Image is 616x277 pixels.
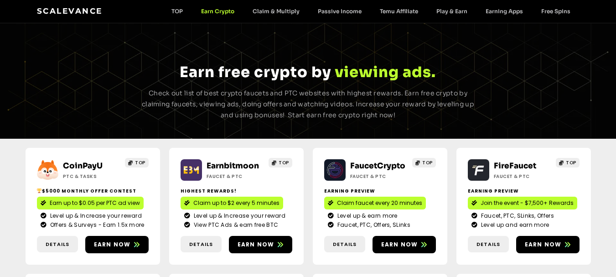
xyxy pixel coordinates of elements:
[94,240,131,249] span: Earn now
[324,188,436,194] h2: Earning Preview
[135,159,145,166] span: TOP
[373,236,436,253] a: Earn now
[371,8,427,15] a: Temu Affiliate
[494,161,536,171] a: FireFaucet
[181,236,222,253] a: Details
[207,173,264,180] h2: Faucet & PTC
[532,8,580,15] a: Free Spins
[476,240,500,248] span: Details
[476,8,532,15] a: Earning Apps
[125,158,149,167] a: TOP
[192,8,243,15] a: Earn Crypto
[192,212,285,220] span: Level up & Increase your reward
[243,8,309,15] a: Claim & Multiply
[181,197,283,209] a: Claim up to $2 every 5 minutes
[193,199,280,207] span: Claim up to $2 every 5 minutes
[468,197,577,209] a: Join the event - $7,500+ Rewards
[468,236,509,253] a: Details
[479,212,554,220] span: Faucet, PTC, SLinks, Offers
[37,188,149,194] h2: $5000 Monthly Offer contest
[468,188,580,194] h2: Earning Preview
[50,199,140,207] span: Earn up to $0.05 per PTC ad view
[46,240,69,248] span: Details
[335,212,398,220] span: Level up & earn more
[181,188,292,194] h2: Highest Rewards!
[333,240,357,248] span: Details
[269,158,292,167] a: TOP
[350,161,405,171] a: FaucetCrypto
[162,8,192,15] a: TOP
[566,159,576,166] span: TOP
[335,221,410,229] span: Faucet, PTC, Offers, SLinks
[309,8,371,15] a: Passive Income
[556,158,580,167] a: TOP
[479,221,549,229] span: Level up and earn more
[37,197,144,209] a: Earn up to $0.05 per PTC ad view
[192,221,278,229] span: View PTC Ads & earn free BTC
[37,236,78,253] a: Details
[162,8,580,15] nav: Menu
[381,240,418,249] span: Earn now
[229,236,292,253] a: Earn now
[427,8,476,15] a: Play & Earn
[37,188,41,193] img: 🏆
[412,158,436,167] a: TOP
[422,159,433,166] span: TOP
[37,6,103,16] a: Scalevance
[63,161,103,171] a: CoinPayU
[207,161,259,171] a: Earnbitmoon
[63,173,120,180] h2: ptc & Tasks
[238,240,274,249] span: Earn now
[189,240,213,248] span: Details
[85,236,149,253] a: Earn now
[481,199,574,207] span: Join the event - $7,500+ Rewards
[279,159,289,166] span: TOP
[139,88,478,120] p: Check out list of best crypto faucets and PTC websites with highest rewards. Earn free crypto by ...
[324,236,365,253] a: Details
[180,63,331,81] span: Earn free crypto by
[516,236,580,253] a: Earn now
[350,173,407,180] h2: Faucet & PTC
[494,173,551,180] h2: Faucet & PTC
[48,221,145,229] span: Offers & Surveys - Earn 1.5x more
[48,212,142,220] span: Level up & Increase your reward
[324,197,426,209] a: Claim faucet every 20 minutes
[525,240,562,249] span: Earn now
[337,199,422,207] span: Claim faucet every 20 minutes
